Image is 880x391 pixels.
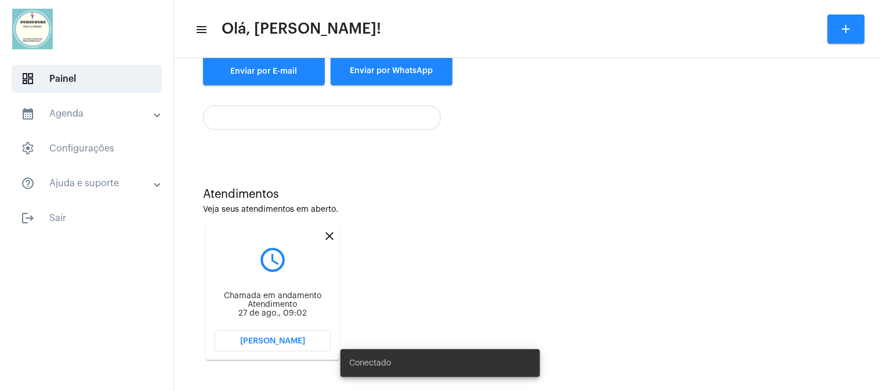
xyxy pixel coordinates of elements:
[9,6,56,52] img: 5d8d47a4-7bd9-c6b3-230d-111f976e2b05.jpeg
[331,56,452,85] button: Enviar por WhatsApp
[21,176,35,190] mat-icon: sidenav icon
[12,135,162,162] span: Configurações
[231,67,298,75] span: Enviar por E-mail
[21,211,35,225] mat-icon: sidenav icon
[12,65,162,93] span: Painel
[12,204,162,232] span: Sair
[295,252,366,266] div: Encerrar Atendimento
[350,357,392,369] span: Conectado
[350,67,433,75] span: Enviar por WhatsApp
[7,169,173,197] mat-expansion-panel-header: sidenav iconAjuda e suporte
[215,245,331,274] mat-icon: query_builder
[203,188,851,201] div: Atendimentos
[21,176,155,190] mat-panel-title: Ajuda e suporte
[215,292,331,301] div: Chamada em andamento
[7,100,173,128] mat-expansion-panel-header: sidenav iconAgenda
[195,23,207,37] mat-icon: sidenav icon
[203,56,325,85] a: Enviar por E-mail
[215,301,331,309] div: Atendimento
[839,22,853,36] mat-icon: add
[323,229,336,243] mat-icon: close
[240,337,305,345] span: [PERSON_NAME]
[21,107,155,121] mat-panel-title: Agenda
[21,107,35,121] mat-icon: sidenav icon
[203,205,851,214] div: Veja seus atendimentos em aberto.
[21,72,35,86] span: sidenav icon
[222,20,381,38] span: Olá, [PERSON_NAME]!
[21,142,35,155] span: sidenav icon
[215,331,331,352] button: [PERSON_NAME]
[215,309,331,318] div: 27 de ago., 09:02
